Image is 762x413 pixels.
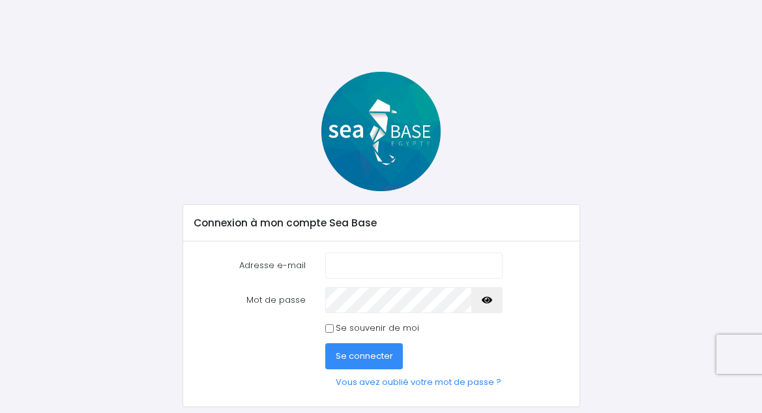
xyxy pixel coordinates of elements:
[325,343,403,369] button: Se connecter
[336,322,419,335] label: Se souvenir de moi
[325,369,512,395] a: Vous avez oublié votre mot de passe ?
[184,287,315,313] label: Mot de passe
[184,252,315,279] label: Adresse e-mail
[336,350,393,362] span: Se connecter
[183,205,579,241] div: Connexion à mon compte Sea Base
